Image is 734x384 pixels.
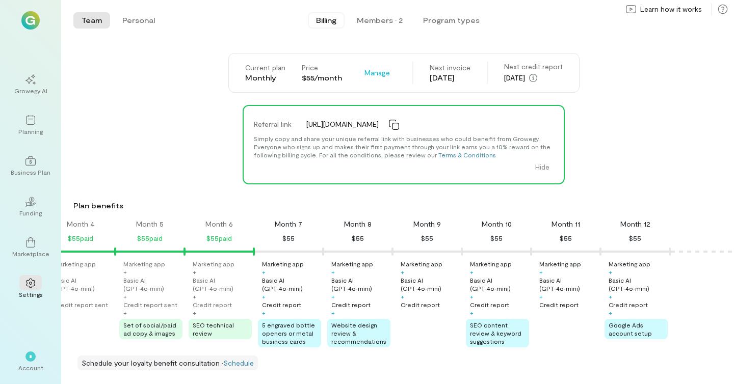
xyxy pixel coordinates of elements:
[401,292,404,300] div: +
[282,232,295,244] div: $55
[193,300,232,309] div: Credit report
[262,300,301,309] div: Credit report
[640,4,702,14] span: Learn how it works
[123,276,182,292] div: Basic AI (GPT‑4o‑mini)
[470,260,512,268] div: Marketing app
[331,321,386,345] span: Website design review & recommendations
[245,73,285,83] div: Monthly
[609,300,648,309] div: Credit report
[82,359,223,367] span: Schedule your loyalty benefit consultation ·
[629,232,641,244] div: $55
[136,219,164,229] div: Month 5
[560,232,572,244] div: $55
[358,65,396,81] button: Manage
[68,232,93,244] div: $55 paid
[275,219,302,229] div: Month 7
[529,159,556,175] button: Hide
[19,290,43,298] div: Settings
[73,12,110,29] button: Team
[609,292,612,300] div: +
[12,229,49,266] a: Marketplace
[401,300,440,309] div: Credit report
[401,260,442,268] div: Marketing app
[421,232,433,244] div: $55
[205,219,233,229] div: Month 6
[470,300,509,309] div: Credit report
[12,250,49,258] div: Marketplace
[349,12,411,29] button: Members · 2
[308,12,345,29] button: Billing
[193,321,234,337] span: SEO technical review
[430,63,470,73] div: Next invoice
[316,15,336,25] span: Billing
[223,359,254,367] a: Schedule
[539,276,598,292] div: Basic AI (GPT‑4o‑mini)
[18,127,43,135] div: Planning
[245,63,285,73] div: Current plan
[344,219,372,229] div: Month 8
[54,260,96,268] div: Marketing app
[331,260,373,268] div: Marketing app
[114,12,163,29] button: Personal
[18,364,43,372] div: Account
[331,300,371,309] div: Credit report
[11,168,50,176] div: Business Plan
[504,72,563,84] div: [DATE]
[248,114,300,134] div: Referral link
[331,268,335,276] div: +
[470,268,474,276] div: +
[470,276,529,292] div: Basic AI (GPT‑4o‑mini)
[609,321,652,337] span: Google Ads account setup
[539,260,581,268] div: Marketing app
[262,260,304,268] div: Marketing app
[470,292,474,300] div: +
[470,321,521,345] span: SEO content review & keyword suggestions
[73,201,730,211] div: Plan benefits
[254,135,550,158] span: Simply copy and share your unique referral link with businesses who could benefit from Growegy. E...
[12,343,49,380] div: *Account
[193,309,196,317] div: +
[262,321,315,345] span: 5 engraved bottle openers or metal business cards
[490,232,503,244] div: $55
[539,268,543,276] div: +
[552,219,580,229] div: Month 11
[413,219,441,229] div: Month 9
[123,268,127,276] div: +
[123,292,127,300] div: +
[262,292,266,300] div: +
[438,151,496,158] a: Terms & Conditions
[12,107,49,144] a: Planning
[504,62,563,72] div: Next credit report
[306,119,379,129] span: [URL][DOMAIN_NAME]
[137,232,163,244] div: $55 paid
[12,148,49,184] a: Business Plan
[193,260,234,268] div: Marketing app
[123,300,177,309] div: Credit report sent
[401,268,404,276] div: +
[54,300,108,309] div: Credit report sent
[352,232,364,244] div: $55
[609,268,612,276] div: +
[123,260,165,268] div: Marketing app
[482,219,512,229] div: Month 10
[357,15,403,25] div: Members · 2
[609,276,668,292] div: Basic AI (GPT‑4o‑mini)
[14,87,47,95] div: Growegy AI
[302,73,342,83] div: $55/month
[12,188,49,225] a: Funding
[193,276,252,292] div: Basic AI (GPT‑4o‑mini)
[539,292,543,300] div: +
[12,66,49,103] a: Growegy AI
[193,292,196,300] div: +
[364,68,390,78] span: Manage
[331,276,390,292] div: Basic AI (GPT‑4o‑mini)
[609,260,650,268] div: Marketing app
[193,268,196,276] div: +
[609,309,612,317] div: +
[12,270,49,307] a: Settings
[401,276,460,292] div: Basic AI (GPT‑4o‑mini)
[123,309,127,317] div: +
[54,276,113,292] div: Basic AI (GPT‑4o‑mini)
[262,309,266,317] div: +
